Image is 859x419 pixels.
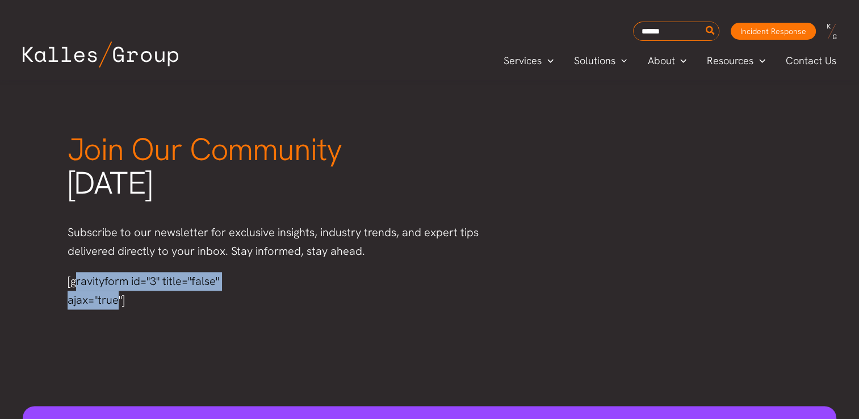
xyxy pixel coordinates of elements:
span: Solutions [574,52,615,69]
span: Resources [707,52,753,69]
nav: Primary Site Navigation [493,51,848,70]
span: [DATE] [68,129,342,204]
button: Search [703,22,718,40]
span: Services [504,52,542,69]
a: SolutionsMenu Toggle [564,52,638,69]
div: [gravityform id="3" title="false" ajax="true"] [68,272,266,309]
p: Subscribe to our newsletter for exclusive insights, industry trends, and expert tips delivered di... [68,223,505,261]
span: Join Our Community [68,129,342,170]
img: Kalles Group [23,41,178,68]
a: Contact Us [776,52,848,69]
span: Menu Toggle [615,52,627,69]
a: ResourcesMenu Toggle [697,52,776,69]
a: Incident Response [731,23,816,40]
span: Contact Us [786,52,836,69]
span: Menu Toggle [674,52,686,69]
span: Menu Toggle [542,52,554,69]
span: About [647,52,674,69]
span: Menu Toggle [753,52,765,69]
a: AboutMenu Toggle [637,52,697,69]
a: ServicesMenu Toggle [493,52,564,69]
